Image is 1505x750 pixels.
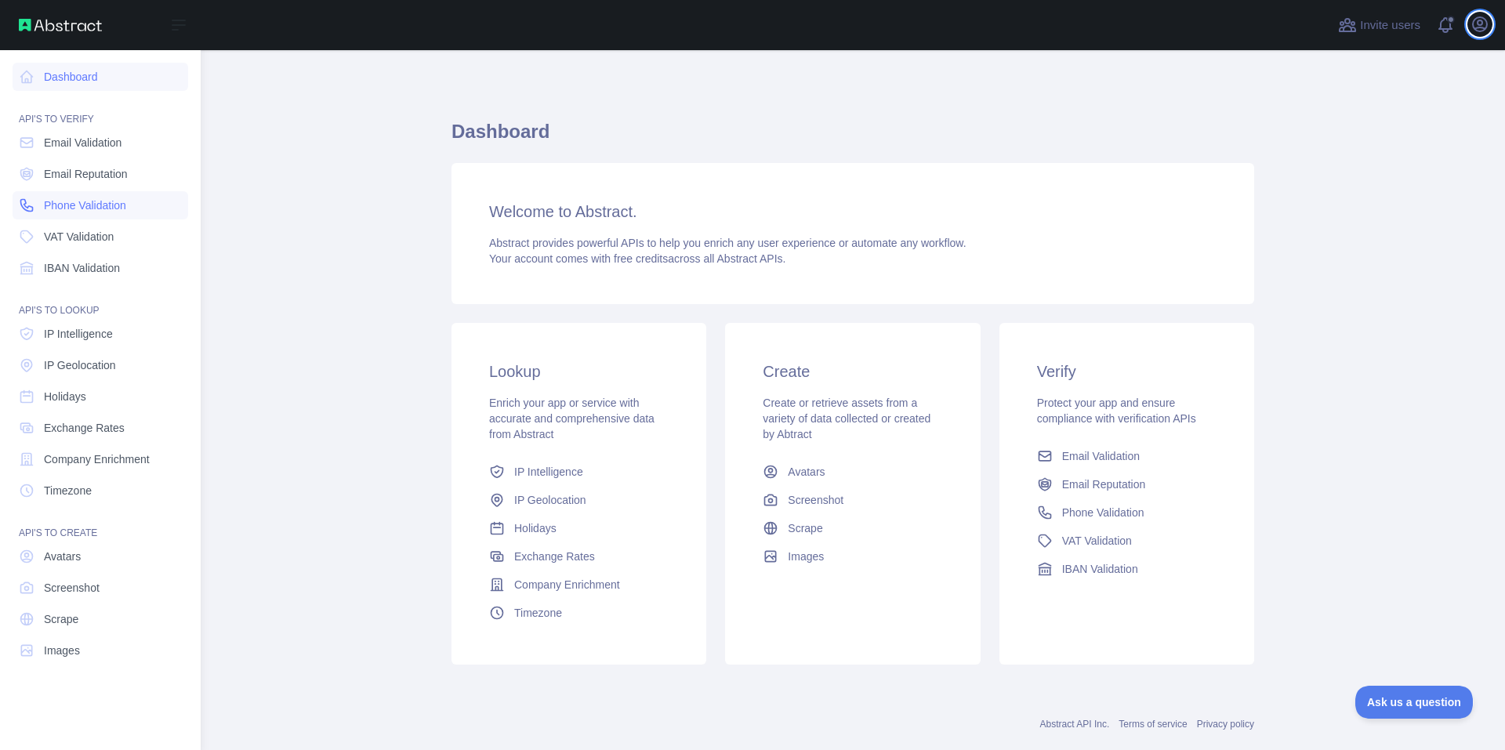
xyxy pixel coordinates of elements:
span: Screenshot [788,492,843,508]
h3: Lookup [489,361,669,382]
h3: Welcome to Abstract. [489,201,1217,223]
a: Email Validation [1031,442,1223,470]
h1: Dashboard [451,119,1254,157]
a: Timezone [13,476,188,505]
a: Email Validation [13,129,188,157]
span: Exchange Rates [514,549,595,564]
a: Company Enrichment [13,445,188,473]
span: Phone Validation [44,197,126,213]
span: IBAN Validation [1062,561,1138,577]
a: Holidays [483,514,675,542]
a: Terms of service [1119,719,1187,730]
span: IBAN Validation [44,260,120,276]
iframe: Toggle Customer Support [1355,686,1474,719]
span: IP Geolocation [44,357,116,373]
span: Company Enrichment [44,451,150,467]
a: Avatars [756,458,948,486]
span: VAT Validation [1062,533,1132,549]
span: Images [44,643,80,658]
a: Images [13,636,188,665]
a: Timezone [483,599,675,627]
span: IP Intelligence [514,464,583,480]
a: Email Reputation [13,160,188,188]
span: Holidays [514,520,557,536]
a: Scrape [13,605,188,633]
span: Screenshot [44,580,100,596]
span: IP Intelligence [44,326,113,342]
span: Abstract provides powerful APIs to help you enrich any user experience or automate any workflow. [489,237,966,249]
a: Images [756,542,948,571]
span: Email Reputation [44,166,128,182]
a: IBAN Validation [1031,555,1223,583]
a: IBAN Validation [13,254,188,282]
h3: Verify [1037,361,1217,382]
span: Email Validation [1062,448,1140,464]
span: Holidays [44,389,86,404]
h3: Create [763,361,942,382]
a: IP Geolocation [483,486,675,514]
span: Create or retrieve assets from a variety of data collected or created by Abtract [763,397,930,440]
a: Abstract API Inc. [1040,719,1110,730]
a: Exchange Rates [483,542,675,571]
span: Exchange Rates [44,420,125,436]
div: API'S TO LOOKUP [13,285,188,317]
a: Exchange Rates [13,414,188,442]
span: Timezone [514,605,562,621]
a: IP Geolocation [13,351,188,379]
span: Avatars [44,549,81,564]
span: IP Geolocation [514,492,586,508]
span: Email Validation [44,135,121,150]
span: free credits [614,252,668,265]
a: Screenshot [756,486,948,514]
span: Phone Validation [1062,505,1144,520]
a: IP Intelligence [483,458,675,486]
span: Email Reputation [1062,476,1146,492]
img: Abstract API [19,19,102,31]
div: API'S TO CREATE [13,508,188,539]
span: Timezone [44,483,92,498]
a: Email Reputation [1031,470,1223,498]
span: Avatars [788,464,825,480]
a: Privacy policy [1197,719,1254,730]
a: IP Intelligence [13,320,188,348]
span: Scrape [44,611,78,627]
a: Holidays [13,382,188,411]
a: Scrape [756,514,948,542]
button: Invite users [1335,13,1423,38]
a: Avatars [13,542,188,571]
a: VAT Validation [1031,527,1223,555]
a: Company Enrichment [483,571,675,599]
a: Dashboard [13,63,188,91]
span: Your account comes with across all Abstract APIs. [489,252,785,265]
a: VAT Validation [13,223,188,251]
span: VAT Validation [44,229,114,245]
a: Screenshot [13,574,188,602]
div: API'S TO VERIFY [13,94,188,125]
a: Phone Validation [13,191,188,219]
a: Phone Validation [1031,498,1223,527]
span: Protect your app and ensure compliance with verification APIs [1037,397,1196,425]
span: Images [788,549,824,564]
span: Scrape [788,520,822,536]
span: Invite users [1360,16,1420,34]
span: Company Enrichment [514,577,620,592]
span: Enrich your app or service with accurate and comprehensive data from Abstract [489,397,655,440]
